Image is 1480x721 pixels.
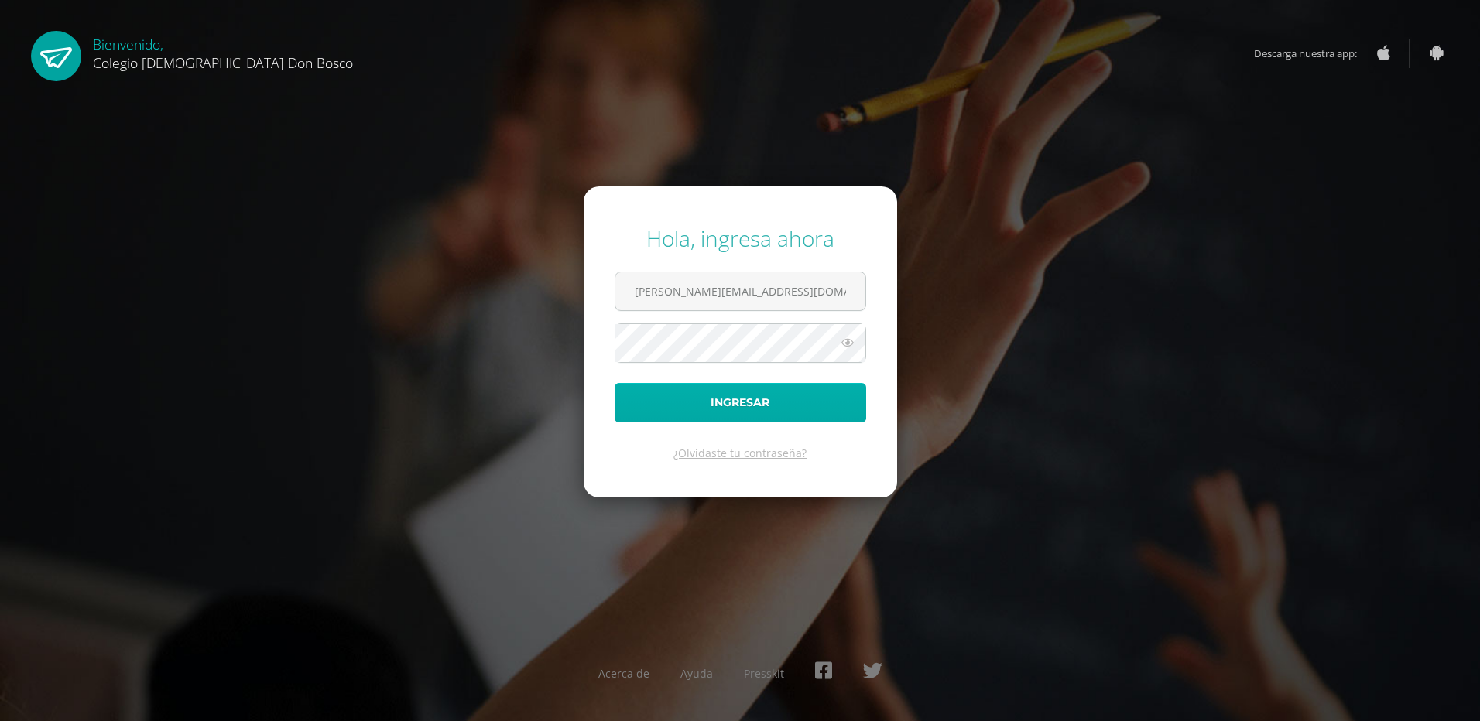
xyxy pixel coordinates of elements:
[1254,39,1372,68] span: Descarga nuestra app:
[93,31,353,72] div: Bienvenido,
[615,224,866,253] div: Hola, ingresa ahora
[615,272,865,310] input: Correo electrónico o usuario
[93,53,353,72] span: Colegio [DEMOGRAPHIC_DATA] Don Bosco
[598,666,649,681] a: Acerca de
[744,666,784,681] a: Presskit
[615,383,866,422] button: Ingresar
[680,666,713,681] a: Ayuda
[673,446,807,460] a: ¿Olvidaste tu contraseña?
